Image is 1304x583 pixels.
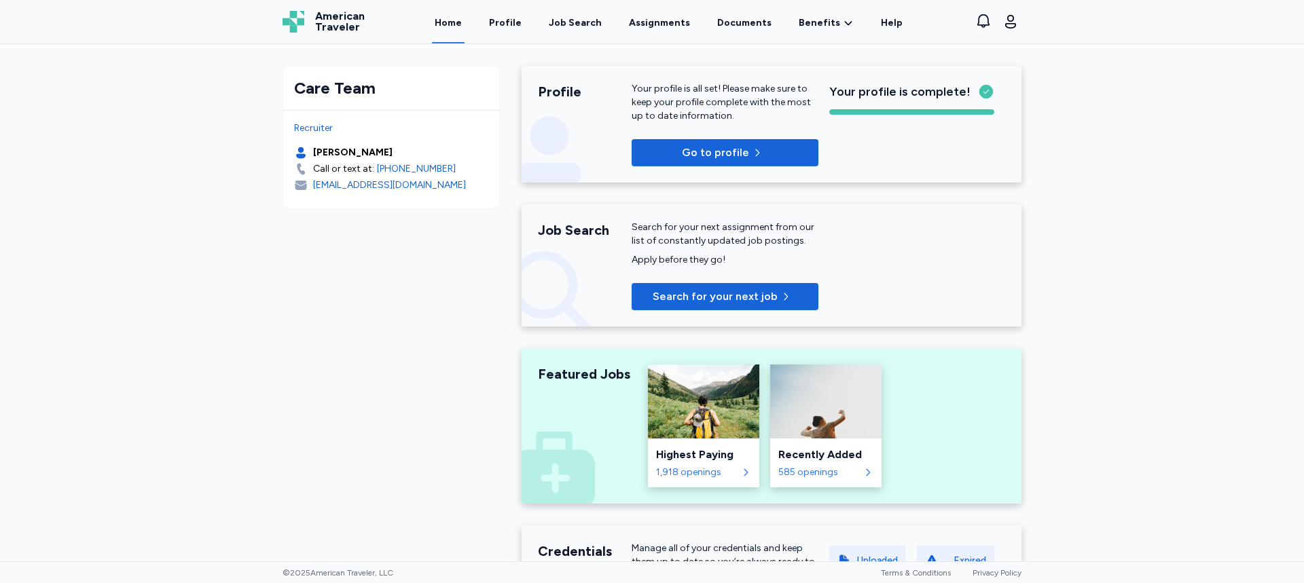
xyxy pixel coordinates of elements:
[632,139,818,166] button: Go to profile
[538,221,632,240] div: Job Search
[313,162,374,176] div: Call or text at:
[538,542,632,561] div: Credentials
[632,82,818,123] div: Your profile is all set! Please make sure to keep your profile complete with the most up to date ...
[778,447,873,463] div: Recently Added
[653,288,778,305] span: Search for your next job
[283,567,393,578] span: © 2025 American Traveler, LLC
[799,16,854,30] a: Benefits
[294,121,488,135] div: Recruiter
[538,82,632,101] div: Profile
[770,364,882,487] a: Recently AddedRecently Added585 openings
[857,554,898,567] div: Uploaded
[377,162,456,176] a: [PHONE_NUMBER]
[432,1,465,43] a: Home
[632,283,818,310] button: Search for your next job
[954,554,986,567] div: Expired
[632,253,818,267] div: Apply before they go!
[283,11,304,33] img: Logo
[313,146,393,159] div: [PERSON_NAME]
[770,364,882,438] img: Recently Added
[538,364,632,383] div: Featured Jobs
[656,466,738,479] div: 1,918 openings
[648,364,759,487] a: Highest PayingHighest Paying1,918 openings
[973,568,1021,578] a: Privacy Policy
[632,542,818,582] div: Manage all of your credentials and keep them up to date so you’re always ready to be submitted to...
[313,178,466,192] div: [EMAIL_ADDRESS][DOMAIN_NAME]
[682,145,749,161] span: Go to profile
[799,16,840,30] span: Benefits
[632,221,818,248] div: Search for your next assignment from our list of constantly updated job postings.
[294,77,488,99] div: Care Team
[778,466,860,479] div: 585 openings
[829,82,971,101] span: Your profile is complete!
[656,447,751,463] div: Highest Paying
[881,568,951,578] a: Terms & Conditions
[648,364,759,438] img: Highest Paying
[315,11,365,33] span: American Traveler
[549,16,602,30] div: Job Search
